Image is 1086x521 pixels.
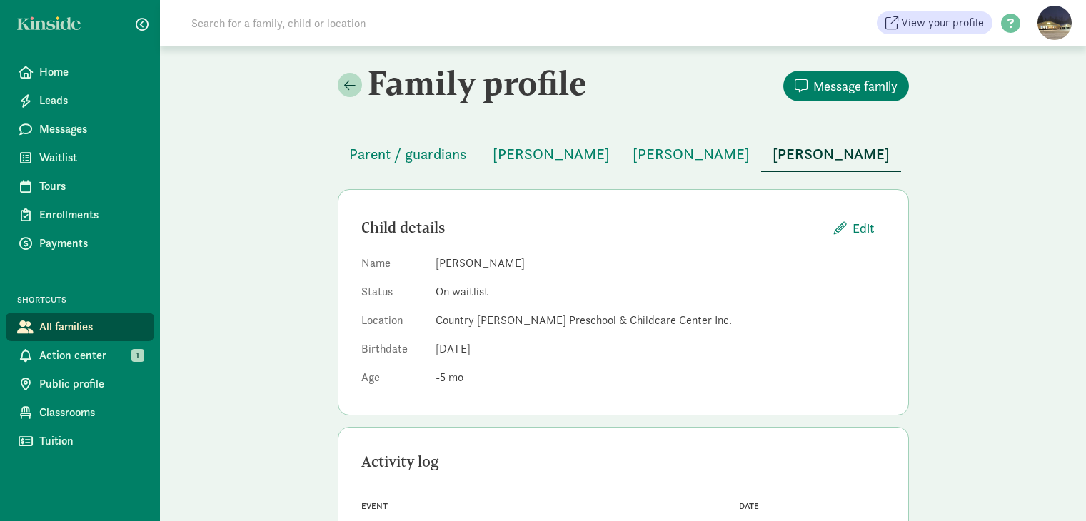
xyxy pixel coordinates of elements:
span: Messages [39,121,143,138]
dt: Location [361,312,424,335]
span: [PERSON_NAME] [773,143,890,166]
a: [PERSON_NAME] [621,146,761,163]
a: All families [6,313,154,341]
span: Tuition [39,433,143,450]
span: Leads [39,92,143,109]
button: [PERSON_NAME] [761,137,901,172]
button: [PERSON_NAME] [481,137,621,171]
a: Enrollments [6,201,154,229]
span: [DATE] [436,341,471,356]
span: Payments [39,235,143,252]
span: Event [361,501,388,511]
span: Classrooms [39,404,143,421]
span: View your profile [901,14,984,31]
a: View your profile [877,11,992,34]
input: Search for a family, child or location [183,9,583,37]
span: Parent / guardians [349,143,467,166]
button: [PERSON_NAME] [621,137,761,171]
span: Tours [39,178,143,195]
iframe: Chat Widget [1015,452,1086,521]
dd: [PERSON_NAME] [436,255,885,272]
div: Activity log [361,450,885,473]
a: Messages [6,115,154,143]
span: -5 [436,370,463,385]
h2: Family profile [338,63,620,103]
span: Waitlist [39,149,143,166]
a: Public profile [6,370,154,398]
dt: Name [361,255,424,278]
span: Date [739,501,759,511]
button: Edit [823,213,885,243]
span: 1 [131,349,144,362]
span: Home [39,64,143,81]
span: Message family [813,76,898,96]
span: Action center [39,347,143,364]
button: Message family [783,71,909,101]
a: Action center 1 [6,341,154,370]
span: [PERSON_NAME] [633,143,750,166]
a: Waitlist [6,143,154,172]
span: Enrollments [39,206,143,223]
a: [PERSON_NAME] [761,146,901,163]
button: Parent / guardians [338,137,478,171]
span: All families [39,318,143,335]
dt: Birthdate [361,340,424,363]
dd: Country [PERSON_NAME] Preschool & Childcare Center Inc. [436,312,885,329]
a: [PERSON_NAME] [481,146,621,163]
a: Tuition [6,427,154,455]
a: Leads [6,86,154,115]
dd: On waitlist [436,283,885,300]
a: Parent / guardians [338,146,478,163]
a: Classrooms [6,398,154,427]
dt: Status [361,283,424,306]
span: [PERSON_NAME] [493,143,610,166]
span: Edit [853,218,874,238]
a: Tours [6,172,154,201]
a: Payments [6,229,154,258]
dt: Age [361,369,424,392]
div: Child details [361,216,823,239]
span: Public profile [39,375,143,393]
a: Home [6,58,154,86]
